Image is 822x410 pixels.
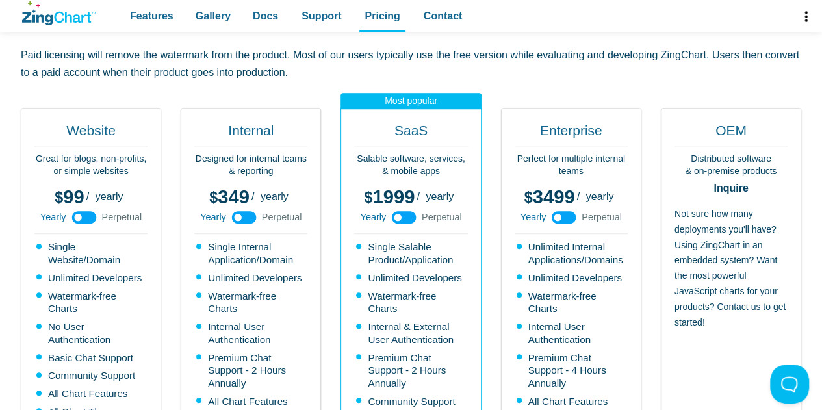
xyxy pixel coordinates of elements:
[194,153,307,178] p: Designed for internal teams & reporting
[261,191,289,202] span: yearly
[196,272,307,285] li: Unlimited Developers
[55,186,84,207] span: 99
[515,153,628,178] p: Perfect for multiple internal teams
[424,7,463,25] span: Contact
[674,153,788,178] p: Distributed software & on-premise products
[356,272,467,285] li: Unlimited Developers
[515,122,628,146] h2: Enterprise
[96,191,123,202] span: yearly
[36,272,148,285] li: Unlimited Developers
[517,352,628,390] li: Premium Chat Support - 4 Hours Annually
[194,122,307,146] h2: Internal
[360,212,385,222] span: Yearly
[253,7,278,25] span: Docs
[426,191,454,202] span: yearly
[302,7,341,25] span: Support
[582,212,622,222] span: Perpetual
[130,7,173,25] span: Features
[196,290,307,316] li: Watermark-free Charts
[200,212,225,222] span: Yearly
[354,122,467,146] h2: SaaS
[674,183,788,194] strong: Inquire
[770,365,809,404] iframe: Toggle Customer Support
[356,320,467,346] li: Internal & External User Authentication
[262,212,302,222] span: Perpetual
[251,192,254,202] span: /
[196,352,307,390] li: Premium Chat Support - 2 Hours Annually
[586,191,614,202] span: yearly
[524,186,575,207] span: 3499
[356,240,467,266] li: Single Salable Product/Application
[364,186,415,207] span: 1999
[422,212,462,222] span: Perpetual
[520,212,546,222] span: Yearly
[36,352,148,365] li: Basic Chat Support
[36,240,148,266] li: Single Website/Domain
[22,1,96,25] a: ZingChart Logo. Click to return to the homepage
[36,387,148,400] li: All Chart Features
[34,153,148,178] p: Great for blogs, non-profits, or simple websites
[196,395,307,408] li: All Chart Features
[196,320,307,346] li: Internal User Authentication
[36,320,148,346] li: No User Authentication
[356,290,467,316] li: Watermark-free Charts
[517,395,628,408] li: All Chart Features
[365,7,400,25] span: Pricing
[356,395,467,408] li: Community Support
[196,7,231,25] span: Gallery
[517,320,628,346] li: Internal User Authentication
[86,192,89,202] span: /
[356,352,467,390] li: Premium Chat Support - 2 Hours Annually
[196,240,307,266] li: Single Internal Application/Domain
[36,369,148,382] li: Community Support
[34,122,148,146] h2: Website
[576,192,579,202] span: /
[354,153,467,178] p: Salable software, services, & mobile apps
[102,212,142,222] span: Perpetual
[517,272,628,285] li: Unlimited Developers
[209,186,250,207] span: 349
[517,240,628,266] li: Unlimited Internal Applications/Domains
[21,46,801,81] p: Paid licensing will remove the watermark from the product. Most of our users typically use the fr...
[517,290,628,316] li: Watermark-free Charts
[40,212,66,222] span: Yearly
[674,122,788,146] h2: OEM
[36,290,148,316] li: Watermark-free Charts
[417,192,419,202] span: /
